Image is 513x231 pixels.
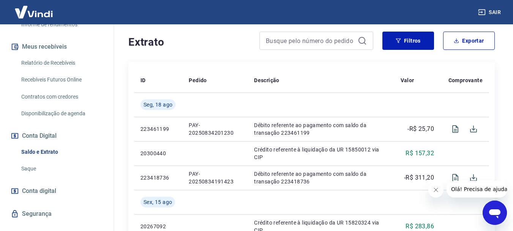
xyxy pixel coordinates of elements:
p: 20300440 [140,150,177,157]
p: PAY-20250834191423 [189,170,242,185]
p: Descrição [254,76,279,84]
a: Saldo e Extrato [18,144,104,160]
p: Comprovante [448,76,483,84]
button: Exportar [443,32,495,50]
a: Recebíveis Futuros Online [18,72,104,88]
a: Conta digital [9,183,104,199]
iframe: Fechar mensagem [428,182,444,198]
span: Seg, 18 ago [144,101,172,108]
p: 223418736 [140,174,177,182]
span: Visualizar [446,169,464,187]
p: Débito referente ao pagamento com saldo da transação 223461199 [254,121,388,137]
img: Vindi [9,0,58,24]
a: Informe de rendimentos [18,17,104,32]
p: -R$ 311,20 [404,173,434,182]
p: 223461199 [140,125,177,133]
span: Download [464,120,483,138]
button: Filtros [382,32,434,50]
p: Débito referente ao pagamento com saldo da transação 223418736 [254,170,388,185]
span: Download [464,169,483,187]
a: Segurança [9,206,104,222]
p: 20267092 [140,223,177,230]
button: Conta Digital [9,127,104,144]
span: Visualizar [446,120,464,138]
p: Pedido [189,76,207,84]
p: Crédito referente à liquidação da UR 15850012 via CIP [254,146,388,161]
p: R$ 157,32 [406,149,434,158]
a: Contratos com credores [18,89,104,105]
a: Disponibilização de agenda [18,106,104,121]
span: Sex, 15 ago [144,198,172,206]
span: Olá! Precisa de ajuda? [5,5,64,11]
input: Busque pelo número do pedido [266,35,355,46]
span: Conta digital [22,186,56,196]
h4: Extrato [128,35,250,50]
a: Relatório de Recebíveis [18,55,104,71]
p: ID [140,76,146,84]
p: PAY-20250834201230 [189,121,242,137]
button: Meus recebíveis [9,38,104,55]
iframe: Botão para abrir a janela de mensagens [483,201,507,225]
p: Valor [401,76,414,84]
p: R$ 283,86 [406,222,434,231]
button: Sair [477,5,504,19]
a: Saque [18,161,104,177]
p: -R$ 25,70 [407,124,434,134]
iframe: Mensagem da empresa [447,181,507,198]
